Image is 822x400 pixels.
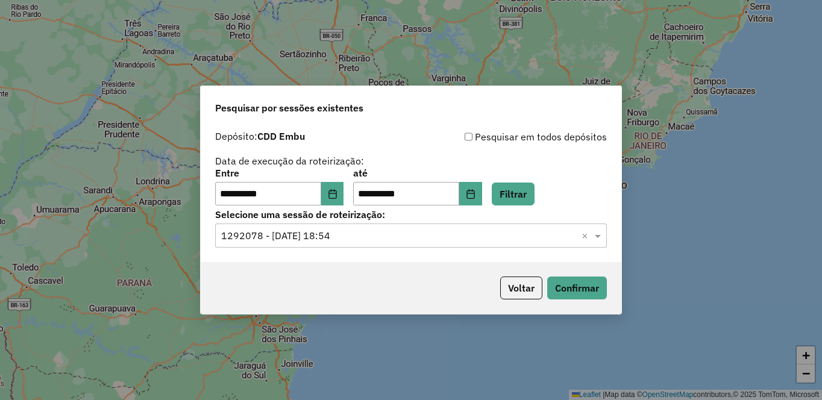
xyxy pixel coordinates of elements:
[215,166,344,180] label: Entre
[582,228,592,243] span: Clear all
[353,166,482,180] label: até
[547,277,607,299] button: Confirmar
[459,182,482,206] button: Choose Date
[411,130,607,144] div: Pesquisar em todos depósitos
[257,130,305,142] strong: CDD Embu
[321,182,344,206] button: Choose Date
[500,277,542,299] button: Voltar
[215,129,305,143] label: Depósito:
[215,207,607,222] label: Selecione uma sessão de roteirização:
[215,154,364,168] label: Data de execução da roteirização:
[215,101,363,115] span: Pesquisar por sessões existentes
[492,183,535,205] button: Filtrar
